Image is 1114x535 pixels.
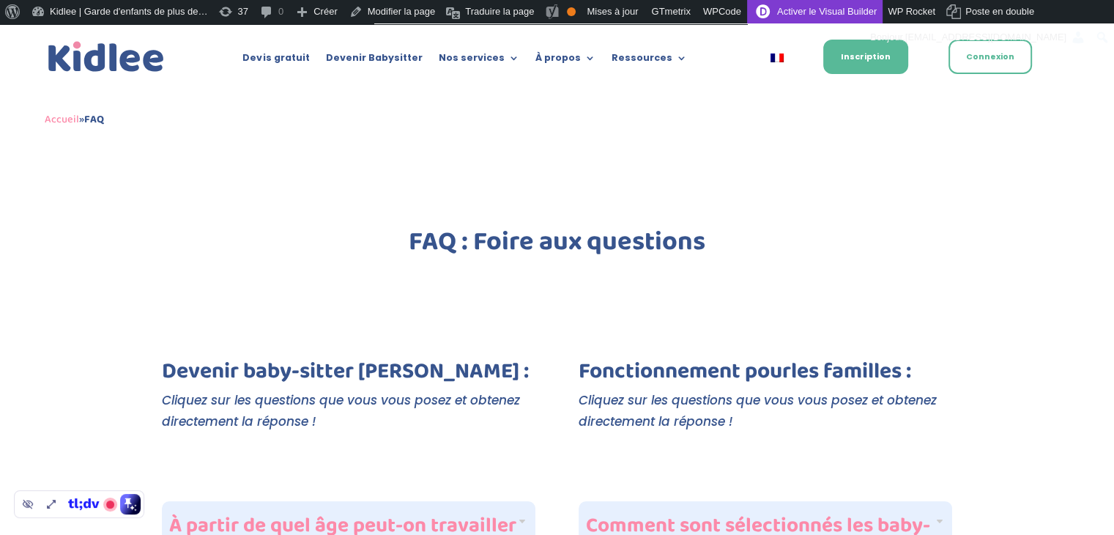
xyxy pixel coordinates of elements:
[579,391,937,430] em: Cliquez sur les questions que vous vous posez et obtenez directement la réponse !
[865,26,1091,49] a: Bonjour,[EMAIL_ADDRESS][DOMAIN_NAME]
[162,229,953,262] h1: FAQ : Foire aux questions
[162,391,520,430] em: Cliquez sur les questions que vous vous posez et obtenez directement la réponse !
[567,7,576,16] div: OK
[791,354,911,389] span: les familles :
[905,32,1066,43] span: [EMAIL_ADDRESS][DOMAIN_NAME]
[579,354,791,389] span: Fonctionnement pour
[162,361,535,390] h2: Devenir baby-sitter [PERSON_NAME] :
